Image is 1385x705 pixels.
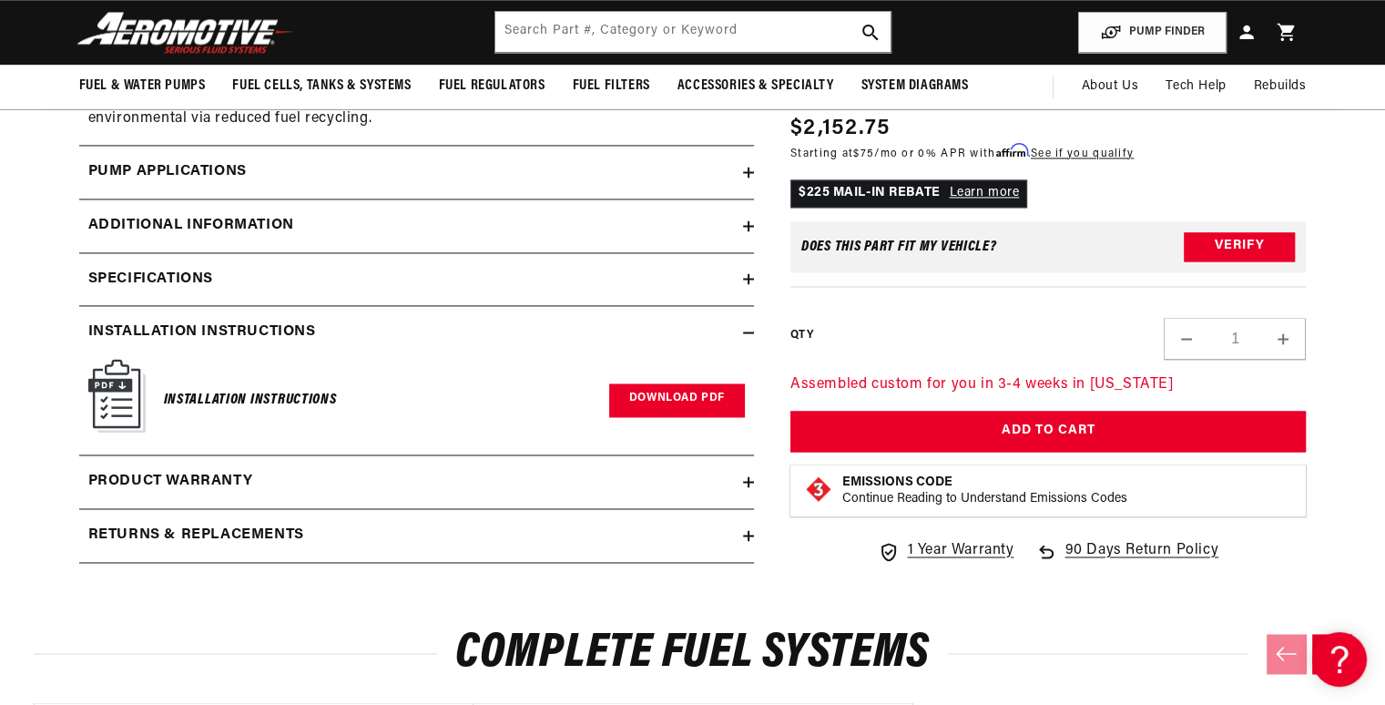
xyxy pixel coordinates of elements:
[573,77,650,96] span: Fuel Filters
[842,475,952,489] strong: Emissions Code
[79,509,754,562] summary: Returns & replacements
[79,146,754,199] summary: Pump Applications
[664,65,848,107] summary: Accessories & Specialty
[790,373,1307,397] p: Assembled custom for you in 3-4 weeks in [US_STATE]
[861,77,969,96] span: System Diagrams
[79,306,754,359] summary: Installation Instructions
[79,253,754,306] summary: Specifications
[996,144,1028,158] span: Affirm
[232,77,411,96] span: Fuel Cells, Tanks & Systems
[609,383,745,417] a: Download PDF
[439,77,545,96] span: Fuel Regulators
[801,240,997,254] div: Does This part fit My vehicle?
[1184,232,1295,261] button: Verify
[842,491,1127,507] p: Continue Reading to Understand Emissions Codes
[1081,79,1138,93] span: About Us
[88,160,247,184] h2: Pump Applications
[88,359,146,433] img: Instruction Manual
[848,65,983,107] summary: System Diagrams
[1312,634,1352,674] button: Next slide
[1067,65,1152,108] a: About Us
[1064,539,1218,581] span: 90 Days Return Policy
[804,475,833,504] img: Emissions code
[66,65,219,107] summary: Fuel & Water Pumps
[88,268,213,291] h2: Specifications
[495,12,891,52] input: Search by Part Number, Category or Keyword
[950,187,1020,200] a: Learn more
[88,321,316,344] h2: Installation Instructions
[790,112,891,145] span: $2,152.75
[88,214,294,238] h2: Additional information
[219,65,424,107] summary: Fuel Cells, Tanks & Systems
[1035,539,1218,581] a: 90 Days Return Policy
[878,539,1013,563] a: 1 Year Warranty
[677,77,834,96] span: Accessories & Specialty
[790,329,813,344] label: QTY
[1254,77,1307,97] span: Rebuilds
[559,65,664,107] summary: Fuel Filters
[907,539,1013,563] span: 1 Year Warranty
[88,524,304,547] h2: Returns & replacements
[1267,634,1307,674] button: Previous slide
[88,470,253,494] h2: Product warranty
[790,412,1307,453] button: Add to Cart
[1031,148,1134,159] a: See if you qualify - Learn more about Affirm Financing (opens in modal)
[1078,12,1227,53] button: PUMP FINDER
[1240,65,1320,108] summary: Rebuilds
[790,145,1134,162] p: Starting at /mo or 0% APR with .
[850,12,891,52] button: search button
[853,148,874,159] span: $75
[1166,77,1226,97] span: Tech Help
[790,180,1027,208] p: $225 MAIL-IN REBATE
[164,388,337,413] h6: Installation Instructions
[425,65,559,107] summary: Fuel Regulators
[79,455,754,508] summary: Product warranty
[79,77,206,96] span: Fuel & Water Pumps
[34,632,1352,675] h2: Complete Fuel Systems
[79,199,754,252] summary: Additional information
[72,11,300,54] img: Aeromotive
[1152,65,1239,108] summary: Tech Help
[842,475,1127,507] button: Emissions CodeContinue Reading to Understand Emissions Codes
